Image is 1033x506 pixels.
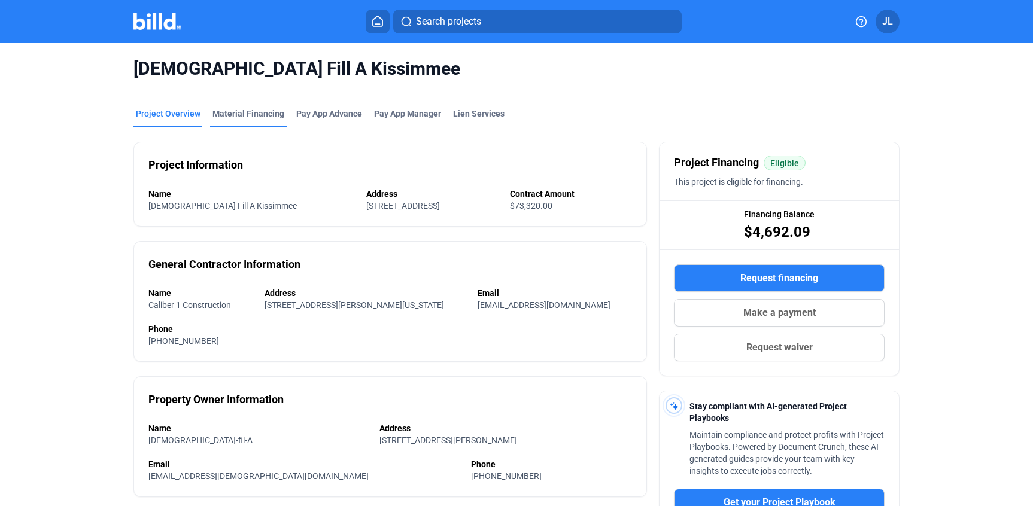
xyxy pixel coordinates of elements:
img: Billd Company Logo [133,13,181,30]
span: JL [882,14,893,29]
div: General Contractor Information [148,256,300,273]
span: [EMAIL_ADDRESS][DEMOGRAPHIC_DATA][DOMAIN_NAME] [148,471,369,481]
div: Material Financing [212,108,284,120]
span: Financing Balance [744,208,815,220]
div: Name [148,422,367,434]
button: Make a payment [674,299,885,327]
span: [EMAIL_ADDRESS][DOMAIN_NAME] [478,300,610,310]
button: JL [876,10,900,33]
span: [PHONE_NUMBER] [471,471,542,481]
div: Project Information [148,157,243,173]
span: [DEMOGRAPHIC_DATA] Fill A Kissimmee [133,57,900,80]
mat-chip: Eligible [764,156,806,170]
div: Pay App Advance [296,108,362,120]
div: Email [478,287,632,299]
div: Phone [148,323,632,335]
span: Request waiver [746,340,813,355]
span: Pay App Manager [374,108,441,120]
div: Address [265,287,466,299]
span: [PHONE_NUMBER] [148,336,219,346]
span: Search projects [416,14,481,29]
div: Lien Services [453,108,505,120]
div: Property Owner Information [148,391,284,408]
button: Search projects [393,10,682,33]
span: Make a payment [743,306,816,320]
div: Phone [471,458,632,470]
button: Request waiver [674,334,885,361]
button: Request financing [674,264,885,292]
span: Caliber 1 Construction [148,300,231,310]
span: $73,320.00 [510,201,552,211]
span: Project Financing [674,154,759,171]
span: This project is eligible for financing. [674,177,803,187]
div: Project Overview [136,108,200,120]
span: [STREET_ADDRESS][PERSON_NAME][US_STATE] [265,300,444,310]
span: [DEMOGRAPHIC_DATA] Fill A Kissimmee [148,201,297,211]
div: Address [366,188,497,200]
div: Contract Amount [510,188,632,200]
span: [STREET_ADDRESS] [366,201,440,211]
div: Name [148,287,253,299]
div: Email [148,458,459,470]
span: Stay compliant with AI-generated Project Playbooks [689,401,847,423]
span: [STREET_ADDRESS][PERSON_NAME] [379,435,517,445]
span: Maintain compliance and protect profits with Project Playbooks. Powered by Document Crunch, these... [689,430,884,475]
div: Name [148,188,354,200]
span: Request financing [740,271,818,285]
span: [DEMOGRAPHIC_DATA]-fil-A [148,435,253,445]
span: $4,692.09 [744,222,810,242]
div: Address [379,422,632,434]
